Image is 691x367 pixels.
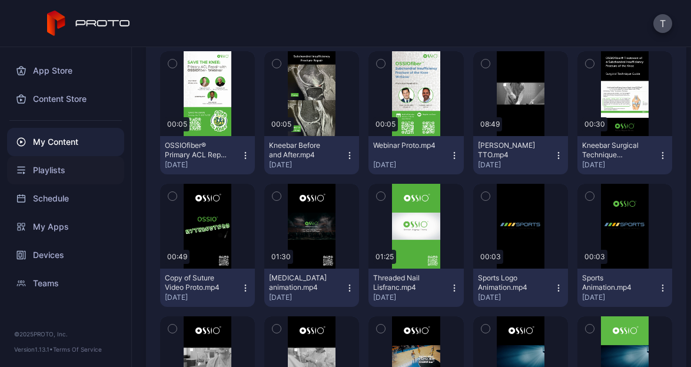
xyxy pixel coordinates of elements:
a: Terms Of Service [53,346,102,353]
button: Sports Animation.mp4[DATE] [577,269,672,307]
div: © 2025 PROTO, Inc. [14,329,117,339]
div: [DATE] [165,160,241,170]
button: [PERSON_NAME] TTO.mp4[DATE] [473,136,568,174]
button: Kneebar Surgical Technique Proto.mp4[DATE] [577,136,672,174]
div: Kneebar Surgical Technique Proto.mp4 [582,141,647,160]
a: Schedule [7,184,124,213]
div: Sports Logo Animation.mp4 [478,273,543,292]
a: Content Store [7,85,124,113]
button: [MEDICAL_DATA] animation.mp4[DATE] [264,269,359,307]
div: OSSIOfiber® Primary ACL Repair Webinar Invite (2160 x 3840 px).mp4 [165,141,230,160]
div: Sports Animation.mp4 [582,273,647,292]
div: [DATE] [582,293,658,302]
div: Rotator cuff repair animation.mp4 [269,273,334,292]
div: Webinar Proto.mp4 [373,141,438,150]
a: Devices [7,241,124,269]
div: [DATE] [478,160,554,170]
a: My Content [7,128,124,156]
span: Version 1.13.1 • [14,346,53,353]
a: Playlists [7,156,124,184]
div: [DATE] [269,160,345,170]
button: OSSIOfiber® Primary ACL Repair Webinar Invite (2160 x 3840 px).mp4[DATE] [160,136,255,174]
button: Copy of Suture Video Proto.mp4[DATE] [160,269,255,307]
button: Kneebar Before and After.mp4[DATE] [264,136,359,174]
button: Threaded Nail Lisfranc.mp4[DATE] [368,269,463,307]
button: T [653,14,672,33]
div: [DATE] [373,293,449,302]
div: [DATE] [373,160,449,170]
button: Sports Logo Animation.mp4[DATE] [473,269,568,307]
a: My Apps [7,213,124,241]
div: [DATE] [478,293,554,302]
button: Webinar Proto.mp4[DATE] [368,136,463,174]
a: Teams [7,269,124,297]
div: [DATE] [269,293,345,302]
div: [DATE] [165,293,241,302]
div: Dr. Bryant TTO.mp4 [478,141,543,160]
div: [DATE] [582,160,658,170]
div: Kneebar Before and After.mp4 [269,141,334,160]
a: App Store [7,57,124,85]
div: Threaded Nail Lisfranc.mp4 [373,273,438,292]
div: Copy of Suture Video Proto.mp4 [165,273,230,292]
